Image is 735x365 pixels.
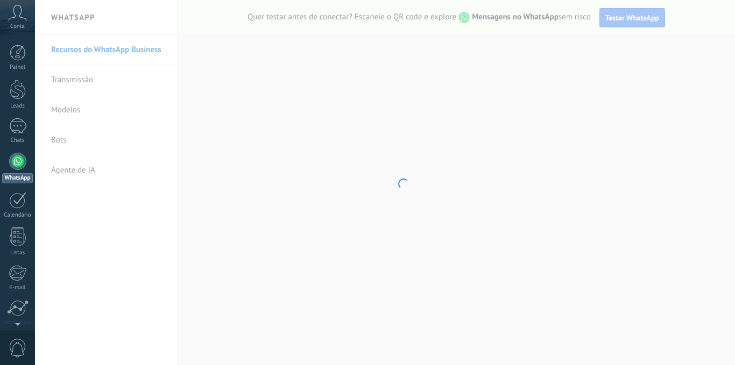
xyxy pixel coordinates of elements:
[2,173,33,183] div: WhatsApp
[2,284,33,291] div: E-mail
[2,64,33,71] div: Painel
[2,212,33,219] div: Calendário
[2,137,33,144] div: Chats
[10,23,25,30] span: Conta
[2,249,33,256] div: Listas
[2,103,33,110] div: Leads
